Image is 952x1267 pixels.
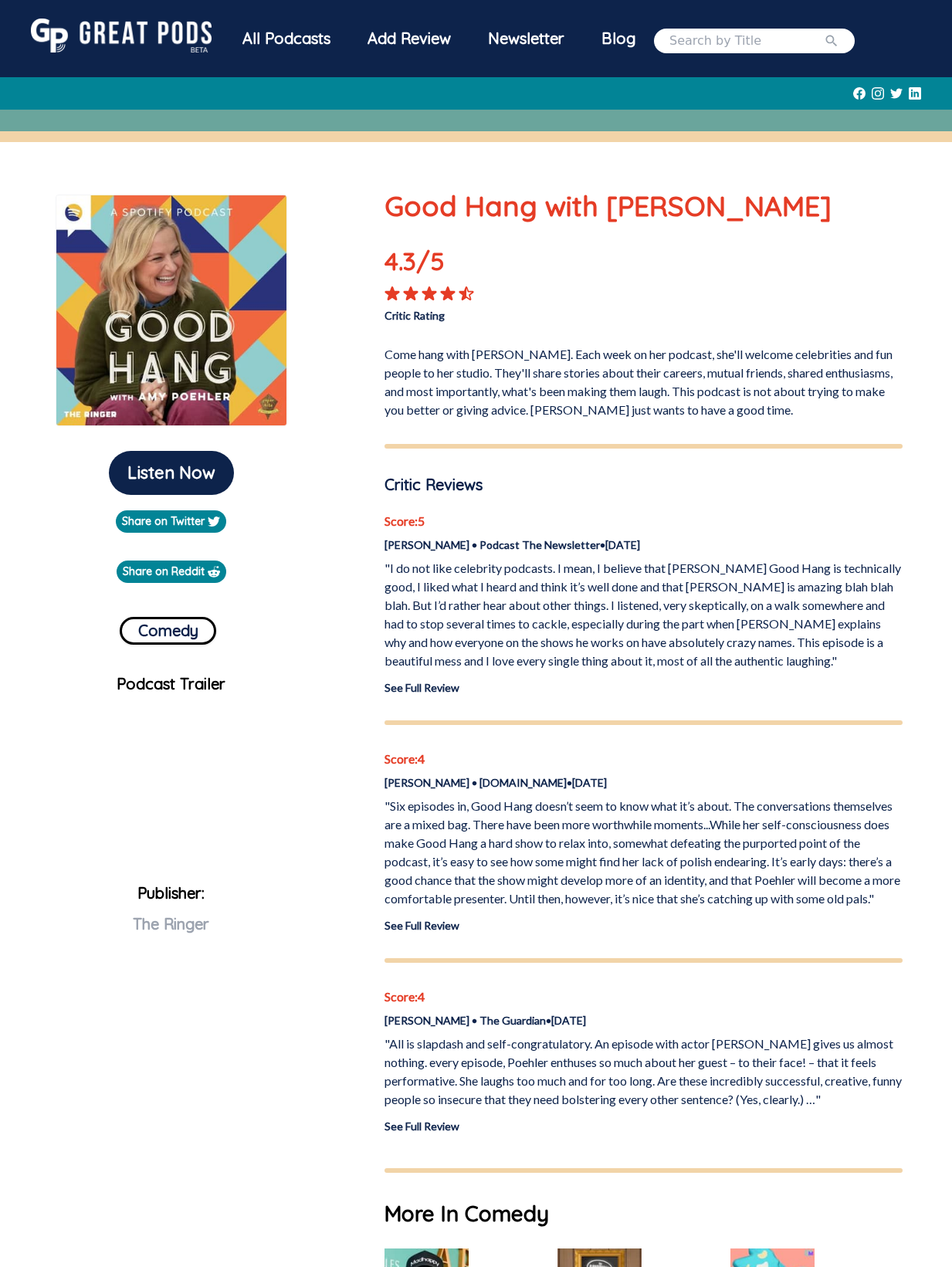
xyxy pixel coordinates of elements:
[469,19,583,63] a: Newsletter
[133,914,209,933] span: The Ringer
[385,1035,903,1109] p: "All is slapdash and self-congratulatory. An episode with actor [PERSON_NAME] gives us almost not...
[385,1120,459,1133] a: See Full Review
[385,301,644,324] p: Critic Rating
[120,611,216,645] a: Comedy
[669,32,824,50] input: Search by Title
[385,559,903,670] p: "I do not like celebrity podcasts. I mean, I believe that [PERSON_NAME] Good Hang is technically ...
[12,672,330,696] p: Podcast Trailer
[224,19,349,63] a: All Podcasts
[385,339,903,419] p: Come hang with [PERSON_NAME]. Each week on her podcast, she'll welcome celebrities and fun people...
[583,19,654,59] a: Blog
[109,451,234,495] button: Listen Now
[385,242,488,286] p: 4.3 /5
[385,1198,903,1230] h1: More In Comedy
[385,750,903,768] p: Score: 4
[349,19,469,59] a: Add Review
[385,774,903,791] p: [PERSON_NAME] • [DOMAIN_NAME] • [DATE]
[385,797,903,908] p: "Six episodes in, Good Hang doesn’t seem to know what it’s about. The conversations themselves ar...
[12,878,330,989] p: Publisher:
[385,988,903,1006] p: Score: 4
[224,19,349,59] div: All Podcasts
[117,561,226,583] a: Share on Reddit
[385,1012,903,1028] p: [PERSON_NAME] • The Guardian • [DATE]
[120,617,216,645] button: Comedy
[116,510,226,533] a: Share on Twitter
[385,185,903,227] p: Good Hang with [PERSON_NAME]
[385,537,903,553] p: [PERSON_NAME] • Podcast The Newsletter • [DATE]
[385,512,903,530] p: Score: 5
[469,19,583,59] div: Newsletter
[31,19,212,53] img: GreatPods
[56,195,287,426] img: Good Hang with Amy Poehler
[385,919,459,932] a: See Full Review
[385,681,459,694] a: See Full Review
[385,473,903,496] p: Critic Reviews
